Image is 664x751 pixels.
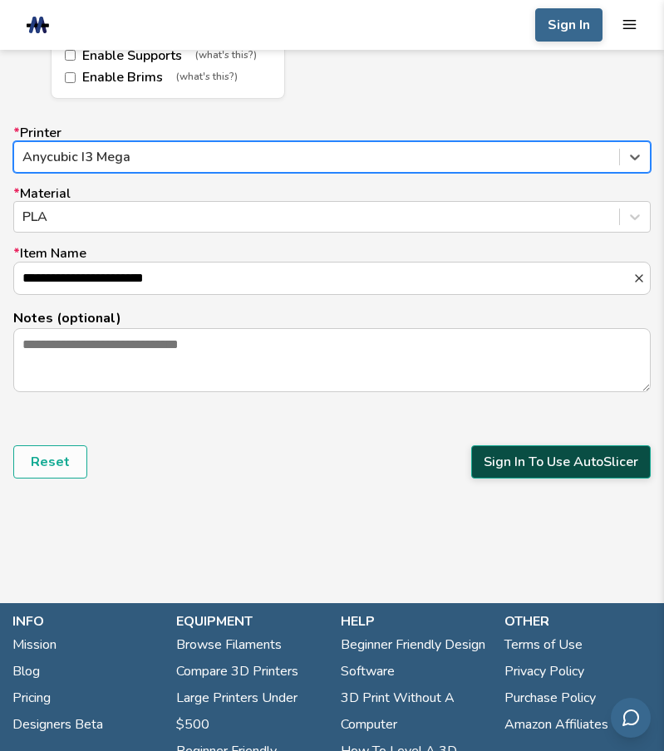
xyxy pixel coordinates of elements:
[65,50,76,61] input: Enable Supports(what's this?)
[535,8,603,42] button: Sign In
[13,186,651,233] label: Material
[65,72,76,83] input: Enable Brims(what's this?)
[471,445,651,479] button: Sign In To Use AutoSlicer
[12,685,51,711] a: Pricing
[65,70,271,85] label: Enable Brims
[13,308,651,328] p: Notes (optional)
[504,631,583,658] a: Terms of Use
[12,611,160,631] p: info
[65,48,271,63] label: Enable Supports
[195,50,257,61] span: (what's this?)
[341,685,488,738] a: 3D Print Without A Computer
[176,71,238,83] span: (what's this?)
[504,658,584,685] a: Privacy Policy
[176,611,323,631] p: equipment
[504,685,596,711] a: Purchase Policy
[13,246,651,295] label: Item Name
[176,658,298,685] a: Compare 3D Printers
[611,698,651,738] button: Send feedback via email
[341,631,488,685] a: Beginner Friendly Design Software
[12,631,57,658] a: Mission
[14,263,632,294] input: *Item Name
[341,611,488,631] p: help
[622,17,637,32] button: mobile navigation menu
[12,711,103,738] a: Designers Beta
[504,611,652,631] p: other
[632,272,650,285] button: *Item Name
[176,685,323,738] a: Large Printers Under $500
[176,631,282,658] a: Browse Filaments
[13,445,87,479] button: Reset
[13,125,651,172] label: Printer
[14,329,650,391] textarea: Notes (optional)
[504,711,608,738] a: Amazon Affiliates
[12,658,40,685] a: Blog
